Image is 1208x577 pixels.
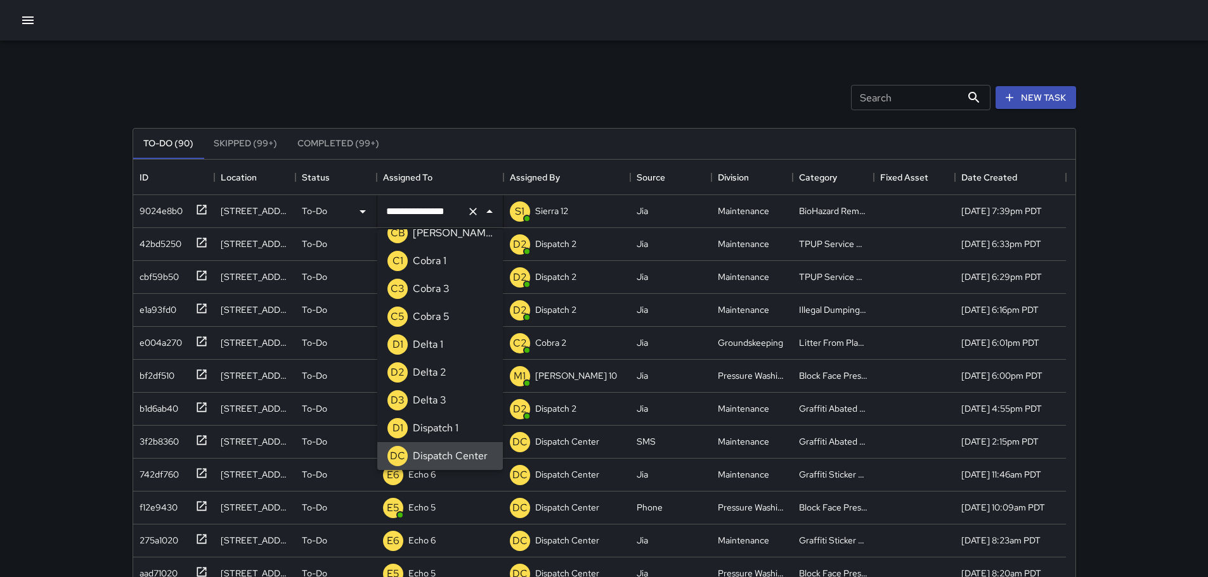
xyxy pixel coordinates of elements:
p: To-Do [302,270,327,283]
p: C3 [391,281,405,296]
p: Dispatch 2 [535,303,576,316]
div: 3f2b8360 [134,430,179,448]
div: Maintenance [718,534,769,547]
div: ID [140,160,148,195]
p: C5 [391,309,405,324]
p: M1 [514,369,526,384]
div: 1350 Franklin Street [221,303,289,316]
div: 9/10/2025, 6:16pm PDT [961,303,1039,316]
p: Cobra 1 [413,253,446,269]
button: Skipped (99+) [204,129,287,159]
p: C1 [393,253,403,269]
div: 2100 Webster Street [221,369,289,382]
div: Illegal Dumping Removed [799,303,867,316]
p: E6 [387,467,399,483]
div: 9/10/2025, 6:33pm PDT [961,238,1041,250]
div: Assigned By [510,160,560,195]
div: 9/10/2025, 2:15pm PDT [961,435,1039,448]
div: 464 19th Street [221,336,289,349]
p: DC [512,533,528,548]
div: f12e9430 [134,496,178,514]
p: Echo 5 [408,501,436,514]
div: Status [302,160,330,195]
div: 300 17th Street [221,238,289,250]
p: Delta 1 [413,337,443,352]
p: DC [512,500,528,516]
div: ID [133,160,214,195]
div: e004a270 [134,331,182,349]
div: 2295 Broadway [221,270,289,283]
div: Jia [637,270,648,283]
div: 1900 Webster Street [221,435,289,448]
p: To-Do [302,336,327,349]
p: D2 [513,402,527,417]
p: To-Do [302,402,327,415]
div: 80 Grand Avenue [221,468,289,481]
p: Cobra 2 [535,336,566,349]
div: Category [793,160,874,195]
p: Delta 3 [413,393,446,408]
div: Date Created [961,160,1017,195]
div: 9/10/2025, 4:55pm PDT [961,402,1042,415]
button: Clear [464,203,482,220]
p: Dispatch Center [413,448,488,464]
p: To-Do [302,501,327,514]
p: To-Do [302,205,327,217]
div: Graffiti Sticker Abated Small [799,534,867,547]
div: Jia [637,468,648,481]
div: 2441 Valdez Street [221,205,289,217]
div: Jia [637,336,648,349]
div: SMS [637,435,656,448]
div: Location [221,160,257,195]
button: Close [481,203,498,220]
div: Fixed Asset [874,160,955,195]
div: TPUP Service Requested [799,238,867,250]
div: Assigned By [503,160,630,195]
p: Dispatch 2 [535,270,576,283]
div: 9024e8b0 [134,200,183,217]
p: [PERSON_NAME] [413,225,493,241]
p: Delta 2 [413,365,446,380]
div: 1780 Telegraph Avenue [221,501,289,514]
div: Assigned To [383,160,432,195]
p: DC [512,434,528,450]
p: To-Do [302,369,327,382]
div: b1d6ab40 [134,397,178,415]
p: S1 [515,204,524,219]
p: Dispatch 2 [535,238,576,250]
div: Jia [637,205,648,217]
div: 275a1020 [134,529,178,547]
div: Division [718,160,749,195]
div: Block Face Pressure Washed [799,369,867,382]
div: Maintenance [718,435,769,448]
div: 9/10/2025, 6:00pm PDT [961,369,1042,382]
div: 440 11th Street [221,534,289,547]
p: E5 [387,500,399,516]
p: Sierra 12 [535,205,568,217]
div: cbf59b50 [134,265,179,283]
p: Dispatch 1 [413,421,458,436]
p: To-Do [302,468,327,481]
div: Fixed Asset [880,160,928,195]
div: Jia [637,402,648,415]
p: To-Do [302,435,327,448]
div: 9/10/2025, 11:46am PDT [961,468,1041,481]
button: Completed (99+) [287,129,389,159]
p: Echo 6 [408,468,436,481]
p: DC [390,448,405,464]
p: To-Do [302,238,327,250]
p: D2 [391,365,405,380]
p: Dispatch Center [535,435,599,448]
p: Cobra 3 [413,281,450,296]
p: CB [391,225,405,241]
p: Echo 6 [408,534,436,547]
p: D2 [513,237,527,252]
p: D2 [513,303,527,318]
div: Graffiti Abated Large [799,435,867,448]
p: D3 [391,393,405,408]
div: Jia [637,534,648,547]
div: 42bd5250 [134,232,181,250]
div: e1a93fd0 [134,298,176,316]
div: Maintenance [718,238,769,250]
div: bf2df510 [134,364,174,382]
